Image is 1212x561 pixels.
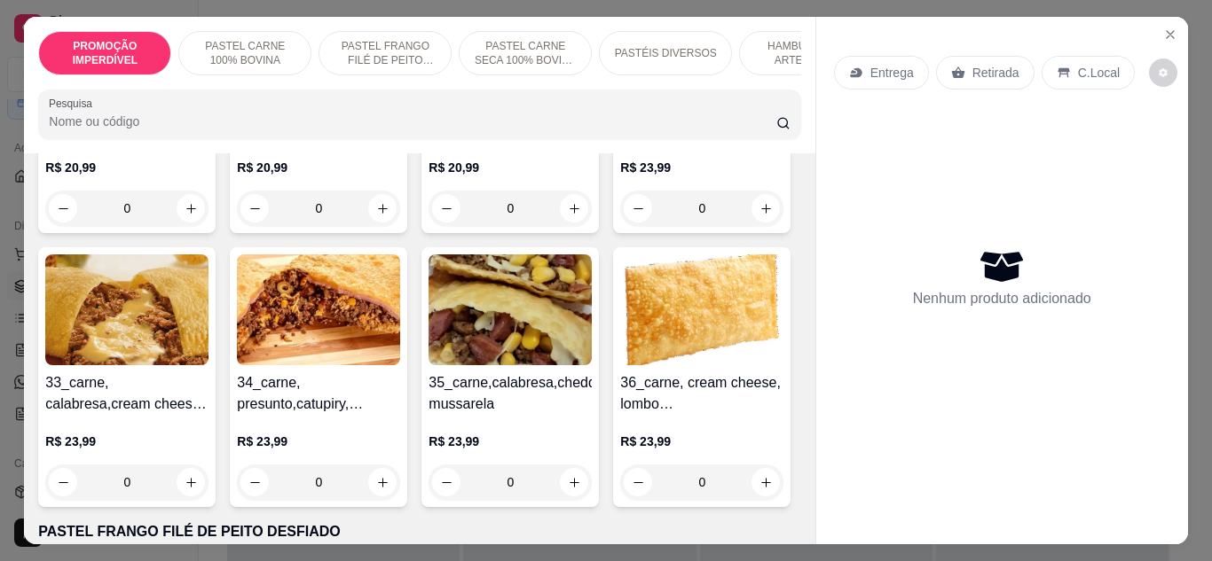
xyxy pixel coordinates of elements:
h4: 33_carne, calabresa,cream cheese, mussarela [45,372,209,415]
p: HAMBÚRGUER ARTESANAL [754,39,857,67]
p: R$ 20,99 [429,159,592,176]
button: decrease-product-quantity [1149,58,1177,87]
button: Close [1156,20,1184,49]
p: R$ 20,99 [45,159,209,176]
h4: 34_carne, presunto,catupiry, mussarela [237,372,400,415]
p: PASTÉIS DIVERSOS [615,46,717,60]
p: PASTEL FRANGO FILÉ DE PEITO DESFIADO [334,39,437,67]
p: PROMOÇÃO IMPERDÍVEL [53,39,156,67]
p: R$ 23,99 [620,159,783,176]
p: R$ 23,99 [237,432,400,450]
p: Retirada [972,64,1019,82]
img: product-image [237,254,400,365]
img: product-image [45,254,209,365]
h4: 36_carne, cream cheese, lombo canadense,mussarela [620,372,783,415]
p: R$ 20,99 [237,159,400,176]
input: Pesquisa [49,113,776,130]
p: PASTEL CARNE 100% BOVINA [193,39,296,67]
p: PASTEL CARNE SECA 100% BOVINA DESFIADA [474,39,577,67]
p: R$ 23,99 [45,432,209,450]
label: Pesquisa [49,96,98,111]
p: C.Local [1078,64,1120,82]
img: product-image [429,254,592,365]
h4: 35_carne,calabresa,cheddar, mussarela [429,372,592,415]
p: R$ 23,99 [620,432,783,450]
p: Nenhum produto adicionado [913,288,1091,309]
p: R$ 23,99 [429,432,592,450]
p: Entrega [870,64,914,82]
img: product-image [620,254,783,365]
p: PASTEL FRANGO FILÉ DE PEITO DESFIADO [38,521,800,542]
